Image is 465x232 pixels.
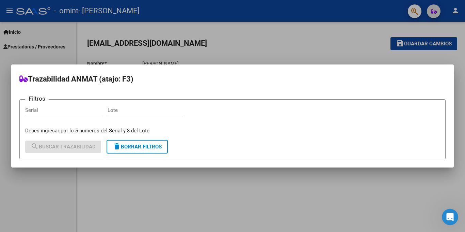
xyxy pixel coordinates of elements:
button: Borrar Filtros [107,140,168,154]
h2: Trazabilidad ANMAT (atajo: F3) [19,73,446,86]
p: Debes ingresar por lo 5 numeros del Serial y 3 del Lote [25,127,440,135]
h3: Filtros [25,94,49,103]
mat-icon: delete [113,142,121,150]
mat-icon: search [31,142,39,150]
button: Buscar Trazabilidad [25,141,101,153]
iframe: Intercom live chat [442,209,458,225]
span: Buscar Trazabilidad [31,144,96,150]
span: Borrar Filtros [113,144,162,150]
